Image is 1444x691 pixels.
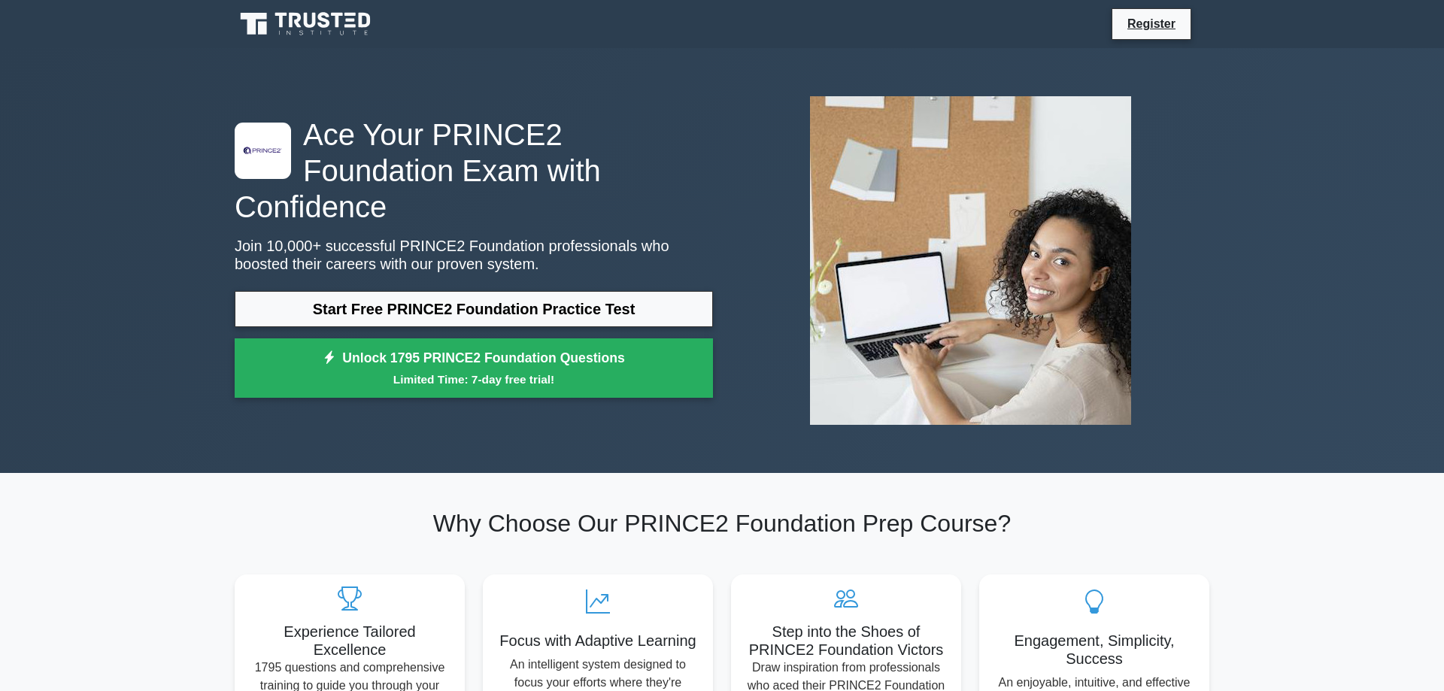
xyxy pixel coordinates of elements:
a: Unlock 1795 PRINCE2 Foundation QuestionsLimited Time: 7-day free trial! [235,338,713,399]
small: Limited Time: 7-day free trial! [253,371,694,388]
h5: Engagement, Simplicity, Success [991,632,1197,668]
h1: Ace Your PRINCE2 Foundation Exam with Confidence [235,117,713,225]
p: Join 10,000+ successful PRINCE2 Foundation professionals who boosted their careers with our prove... [235,237,713,273]
h5: Focus with Adaptive Learning [495,632,701,650]
h5: Experience Tailored Excellence [247,623,453,659]
h2: Why Choose Our PRINCE2 Foundation Prep Course? [235,509,1209,538]
a: Register [1118,14,1185,33]
h5: Step into the Shoes of PRINCE2 Foundation Victors [743,623,949,659]
a: Start Free PRINCE2 Foundation Practice Test [235,291,713,327]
